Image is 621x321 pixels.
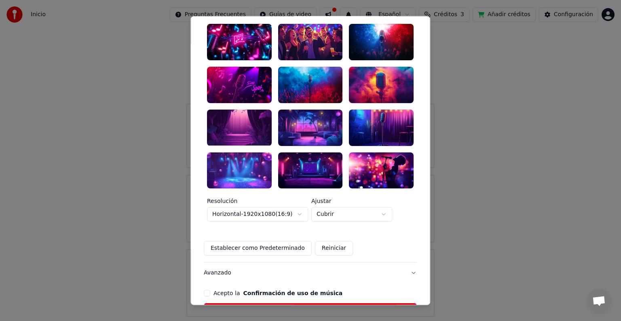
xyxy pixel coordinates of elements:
[204,241,312,256] button: Establecer como Predeterminado
[213,290,342,296] label: Acepto la
[315,241,353,256] button: Reiniciar
[243,290,343,296] button: Acepto la
[204,4,417,262] div: VideoPersonalizar video de karaoke: usar imagen, video o color
[204,262,417,283] button: Avanzado
[311,198,392,204] label: Ajustar
[207,198,308,204] label: Resolución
